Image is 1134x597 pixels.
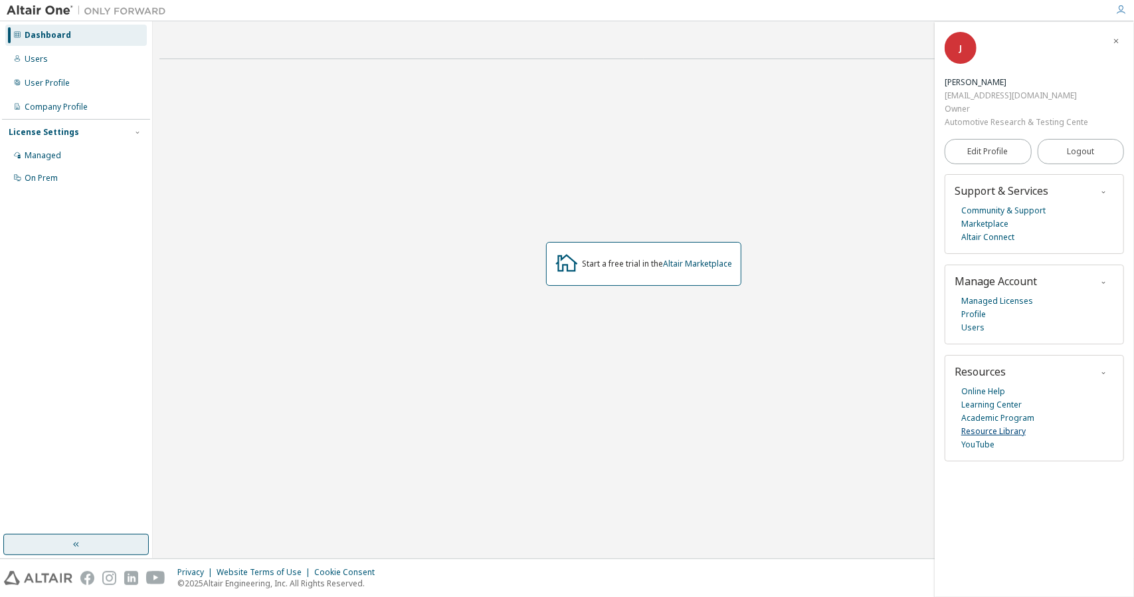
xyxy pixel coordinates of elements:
img: altair_logo.svg [4,571,72,585]
div: Start a free trial in the [583,259,733,269]
div: Jason Wu [945,76,1088,89]
span: Manage Account [955,274,1037,289]
a: Community & Support [961,204,1046,217]
span: Logout [1067,145,1094,158]
div: Website Terms of Use [217,567,314,578]
a: Learning Center [961,398,1022,412]
div: Owner [945,102,1088,116]
div: Company Profile [25,102,88,112]
div: [EMAIL_ADDRESS][DOMAIN_NAME] [945,89,1088,102]
span: J [959,43,962,54]
span: Resources [955,364,1006,379]
div: Dashboard [25,30,71,41]
a: Online Help [961,385,1005,398]
p: © 2025 Altair Engineering, Inc. All Rights Reserved. [177,578,383,589]
a: Altair Marketplace [664,258,733,269]
button: Logout [1038,139,1125,164]
div: License Settings [9,127,79,138]
div: Privacy [177,567,217,578]
div: On Prem [25,173,58,183]
div: User Profile [25,78,70,88]
span: Edit Profile [968,146,1008,157]
div: Cookie Consent [314,567,383,578]
img: facebook.svg [80,571,94,585]
img: Altair One [7,4,173,17]
div: Automotive Research & Testing Center [945,116,1088,129]
a: Edit Profile [945,139,1032,164]
span: Support & Services [955,183,1048,198]
a: Managed Licenses [961,295,1033,308]
img: youtube.svg [146,571,165,585]
img: instagram.svg [102,571,116,585]
a: YouTube [961,438,994,451]
a: Altair Connect [961,231,1014,244]
a: Marketplace [961,217,1008,231]
a: Resource Library [961,425,1026,438]
img: linkedin.svg [124,571,138,585]
a: Users [961,321,985,334]
div: Users [25,54,48,64]
div: Managed [25,150,61,161]
a: Profile [961,308,986,321]
a: Academic Program [961,412,1034,425]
